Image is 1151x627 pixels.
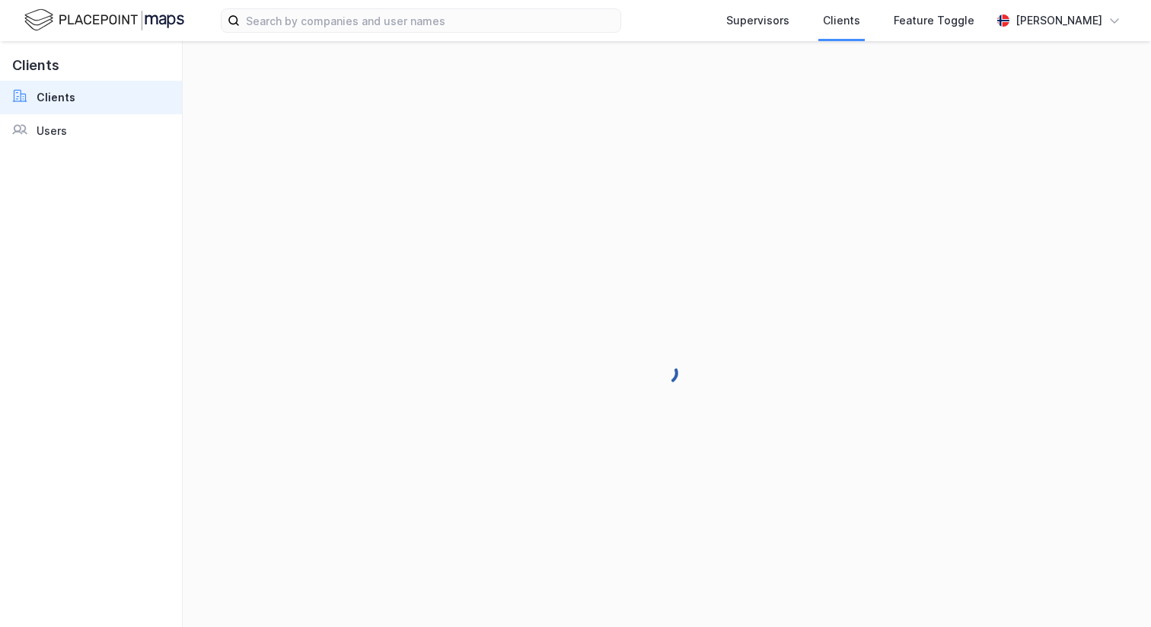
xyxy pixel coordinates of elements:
[1075,554,1151,627] iframe: Chat Widget
[1015,11,1102,30] div: [PERSON_NAME]
[726,11,789,30] div: Supervisors
[37,122,67,140] div: Users
[24,7,184,34] img: logo.f888ab2527a4732fd821a326f86c7f29.svg
[894,11,974,30] div: Feature Toggle
[37,88,75,107] div: Clients
[240,9,620,32] input: Search by companies and user names
[823,11,860,30] div: Clients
